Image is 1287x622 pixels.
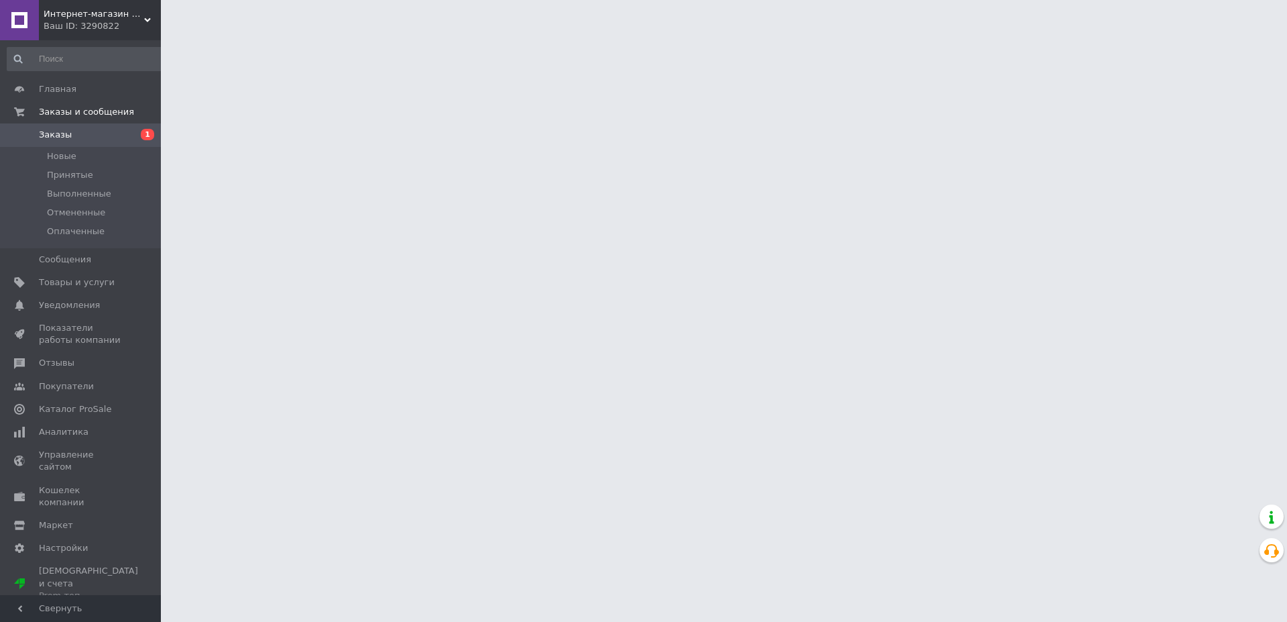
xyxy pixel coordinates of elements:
span: Отмененные [47,207,105,219]
span: Заказы и сообщения [39,106,134,118]
span: Принятые [47,169,93,181]
span: Настройки [39,542,88,554]
span: Кошелек компании [39,484,124,509]
span: Интернет-магазин Sneakers Boom [44,8,144,20]
span: Заказы [39,129,72,141]
span: Оплаченные [47,225,105,238]
div: Prom топ [39,590,138,602]
span: Сообщения [39,254,91,266]
input: Поиск [7,47,166,71]
span: Управление сайтом [39,449,124,473]
span: Главная [39,83,76,95]
span: Выполненные [47,188,111,200]
span: Уведомления [39,299,100,311]
span: Каталог ProSale [39,403,111,415]
span: Маркет [39,519,73,531]
span: [DEMOGRAPHIC_DATA] и счета [39,565,138,602]
span: Товары и услуги [39,276,115,289]
span: Покупатели [39,380,94,393]
div: Ваш ID: 3290822 [44,20,161,32]
span: Аналитика [39,426,88,438]
span: 1 [141,129,154,140]
span: Отзывы [39,357,74,369]
span: Показатели работы компании [39,322,124,346]
span: Новые [47,150,76,162]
